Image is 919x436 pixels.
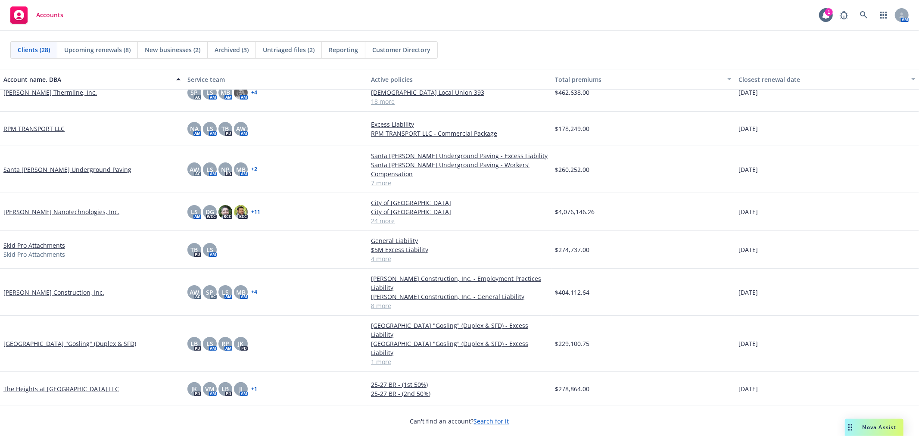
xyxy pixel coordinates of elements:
[145,45,200,54] span: New businesses (2)
[835,6,853,24] a: Report a Bug
[371,357,548,366] a: 1 more
[738,165,758,174] span: [DATE]
[3,339,136,348] a: [GEOGRAPHIC_DATA] "Gosling" (Duplex & SFD)
[371,321,548,339] a: [GEOGRAPHIC_DATA] "Gosling" (Duplex & SFD) - Excess Liability
[221,339,229,348] span: RP
[555,124,589,133] span: $178,249.00
[555,165,589,174] span: $260,252.00
[234,86,248,100] img: photo
[190,165,199,174] span: AW
[190,339,198,348] span: LB
[251,209,260,215] a: + 11
[184,69,368,90] button: Service team
[3,124,65,133] a: RPM TRANSPORT LLC
[738,288,758,297] span: [DATE]
[3,384,119,393] a: The Heights at [GEOGRAPHIC_DATA] LLC
[555,245,589,254] span: $274,737.00
[738,124,758,133] span: [DATE]
[236,165,246,174] span: MB
[221,124,229,133] span: TB
[371,380,548,389] a: 25-27 BR - (1st 50%)
[555,384,589,393] span: $278,864.00
[735,69,919,90] button: Closest renewal date
[206,165,213,174] span: LS
[238,339,243,348] span: JK
[371,389,548,398] a: 25-27 BR - (2nd 50%)
[410,417,509,426] span: Can't find an account?
[555,75,723,84] div: Total premiums
[206,207,214,216] span: DG
[371,292,548,301] a: [PERSON_NAME] Construction, Inc. - General Liability
[371,254,548,263] a: 4 more
[263,45,315,54] span: Untriaged files (2)
[825,8,833,16] div: 1
[738,207,758,216] span: [DATE]
[371,88,548,97] a: [DEMOGRAPHIC_DATA] Local Union 393
[371,274,548,292] a: [PERSON_NAME] Construction, Inc. - Employment Practices Liability
[855,6,872,24] a: Search
[236,124,246,133] span: AW
[221,165,230,174] span: NP
[371,160,548,178] a: Santa [PERSON_NAME] Underground Paving - Workers' Compensation
[371,207,548,216] a: City of [GEOGRAPHIC_DATA]
[371,301,548,310] a: 8 more
[371,245,548,254] a: $5M Excess Liability
[845,419,856,436] div: Drag to move
[36,12,63,19] span: Accounts
[738,88,758,97] span: [DATE]
[474,417,509,425] a: Search for it
[190,245,198,254] span: TB
[190,288,199,297] span: AW
[221,384,229,393] span: LB
[371,216,548,225] a: 24 more
[64,45,131,54] span: Upcoming renewals (8)
[3,75,171,84] div: Account name, DBA
[371,236,548,245] a: General Liability
[371,129,548,138] a: RPM TRANSPORT LLC - Commercial Package
[371,339,548,357] a: [GEOGRAPHIC_DATA] "Gosling" (Duplex & SFD) - Excess Liability
[738,75,906,84] div: Closest renewal date
[368,69,551,90] button: Active policies
[738,384,758,393] span: [DATE]
[190,124,199,133] span: NA
[221,88,230,97] span: MB
[551,69,735,90] button: Total premiums
[206,88,213,97] span: LS
[372,45,430,54] span: Customer Directory
[205,384,215,393] span: VM
[3,165,131,174] a: Santa [PERSON_NAME] Underground Paving
[371,75,548,84] div: Active policies
[555,339,589,348] span: $229,100.75
[7,3,67,27] a: Accounts
[206,288,213,297] span: SP
[236,288,246,297] span: MB
[738,245,758,254] span: [DATE]
[191,207,198,216] span: LS
[875,6,892,24] a: Switch app
[3,288,104,297] a: [PERSON_NAME] Construction, Inc.
[234,205,248,219] img: photo
[555,88,589,97] span: $462,638.00
[371,120,548,129] a: Excess Liability
[3,250,65,259] span: Skid Pro Attachments
[863,424,897,431] span: Nova Assist
[3,88,97,97] a: [PERSON_NAME] Thermline, Inc.
[215,45,249,54] span: Archived (3)
[239,384,243,393] span: JJ
[251,90,257,95] a: + 4
[3,207,119,216] a: [PERSON_NAME] Nanotechnologies, Inc.
[251,290,257,295] a: + 4
[3,241,65,250] a: Skid Pro Attachments
[190,88,198,97] span: SP
[555,207,595,216] span: $4,076,146.26
[206,124,213,133] span: LS
[191,384,197,393] span: JK
[845,419,903,436] button: Nova Assist
[251,167,257,172] a: + 2
[251,386,257,392] a: + 1
[555,288,589,297] span: $404,112.64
